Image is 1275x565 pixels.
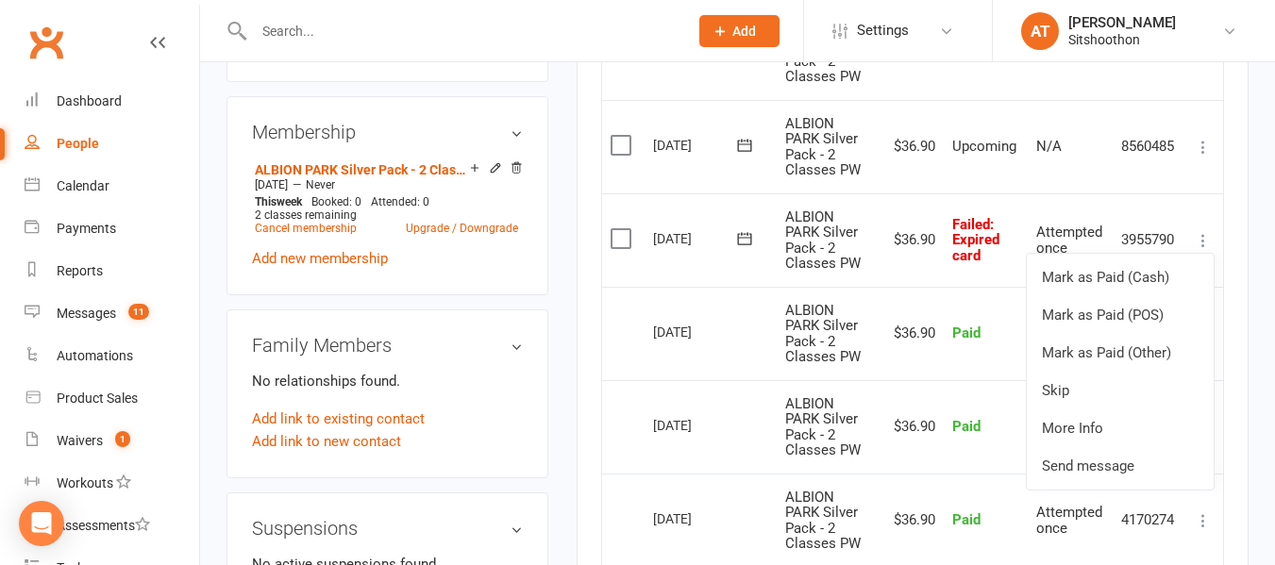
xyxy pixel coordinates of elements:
span: ALBION PARK Silver Pack - 2 Classes PW [785,395,861,459]
span: : Expired card [952,216,999,264]
span: ALBION PARK Silver Pack - 2 Classes PW [785,302,861,366]
a: Payments [25,208,199,250]
span: Paid [952,324,981,341]
p: No relationships found. [252,370,523,392]
span: 1 [115,431,130,447]
a: People [25,123,199,165]
a: Cancel membership [255,222,357,235]
a: Waivers 1 [25,420,199,462]
div: Sitshoothon [1068,31,1176,48]
span: Attended: 0 [371,195,429,208]
div: week [250,195,307,208]
span: 2 classes remaining [255,208,357,222]
div: [DATE] [653,410,740,440]
div: Waivers [57,433,103,448]
a: Upgrade / Downgrade [406,222,518,235]
a: Calendar [25,165,199,208]
div: [DATE] [653,317,740,346]
div: Product Sales [57,391,138,406]
div: [PERSON_NAME] [1068,14,1176,31]
span: Upcoming [952,138,1016,155]
a: Messages 11 [25,292,199,335]
span: N/A [1036,138,1062,155]
div: AT [1021,12,1059,50]
div: Automations [57,348,133,363]
span: Never [306,178,335,191]
a: Skip [1027,372,1214,409]
td: 8560485 [1113,100,1183,193]
a: Mark as Paid (Cash) [1027,258,1214,296]
div: — [250,177,523,192]
h3: Family Members [252,335,523,356]
a: More Info [1027,409,1214,447]
span: Add [732,24,756,39]
a: Assessments [25,505,199,547]
a: Add new membership [252,250,388,267]
a: Workouts [25,462,199,505]
div: Calendar [57,178,109,193]
td: 3955790 [1113,193,1183,287]
a: Add link to new contact [252,430,401,453]
a: Send message [1027,447,1214,485]
span: This [255,195,277,208]
div: Reports [57,263,103,278]
input: Search... [248,18,675,44]
div: Assessments [57,518,150,533]
div: [DATE] [653,130,740,159]
div: People [57,136,99,151]
span: Failed [952,216,999,264]
div: Payments [57,221,116,236]
span: Paid [952,418,981,435]
a: Automations [25,335,199,377]
span: Paid [952,511,981,528]
span: [DATE] [255,178,288,191]
div: Workouts [57,475,113,490]
span: Settings [857,9,909,52]
div: [DATE] [653,504,740,533]
td: $36.90 [880,380,944,474]
div: Open Intercom Messenger [19,501,64,546]
a: Product Sales [25,377,199,420]
span: 11 [128,304,149,320]
div: Messages [57,306,116,321]
span: Booked: 0 [311,195,361,208]
a: Clubworx [23,19,70,66]
td: $36.90 [880,100,944,193]
td: $36.90 [880,287,944,380]
td: $36.90 [880,193,944,287]
button: Add [699,15,780,47]
h3: Suspensions [252,518,523,539]
span: ALBION PARK Silver Pack - 2 Classes PW [785,115,861,179]
a: Reports [25,250,199,292]
a: Mark as Paid (POS) [1027,296,1214,334]
a: Dashboard [25,80,199,123]
span: ALBION PARK Silver Pack - 2 Classes PW [785,489,861,553]
a: ALBION PARK Silver Pack - 2 Classes PW [255,162,470,177]
span: ALBION PARK Silver Pack - 2 Classes PW [785,208,861,273]
span: Attempted once [1036,224,1102,257]
div: Dashboard [57,93,122,108]
a: Add link to existing contact [252,407,425,430]
span: Attempted once [1036,504,1102,537]
a: Mark as Paid (Other) [1027,334,1214,372]
h3: Membership [252,122,523,142]
div: [DATE] [653,224,740,253]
